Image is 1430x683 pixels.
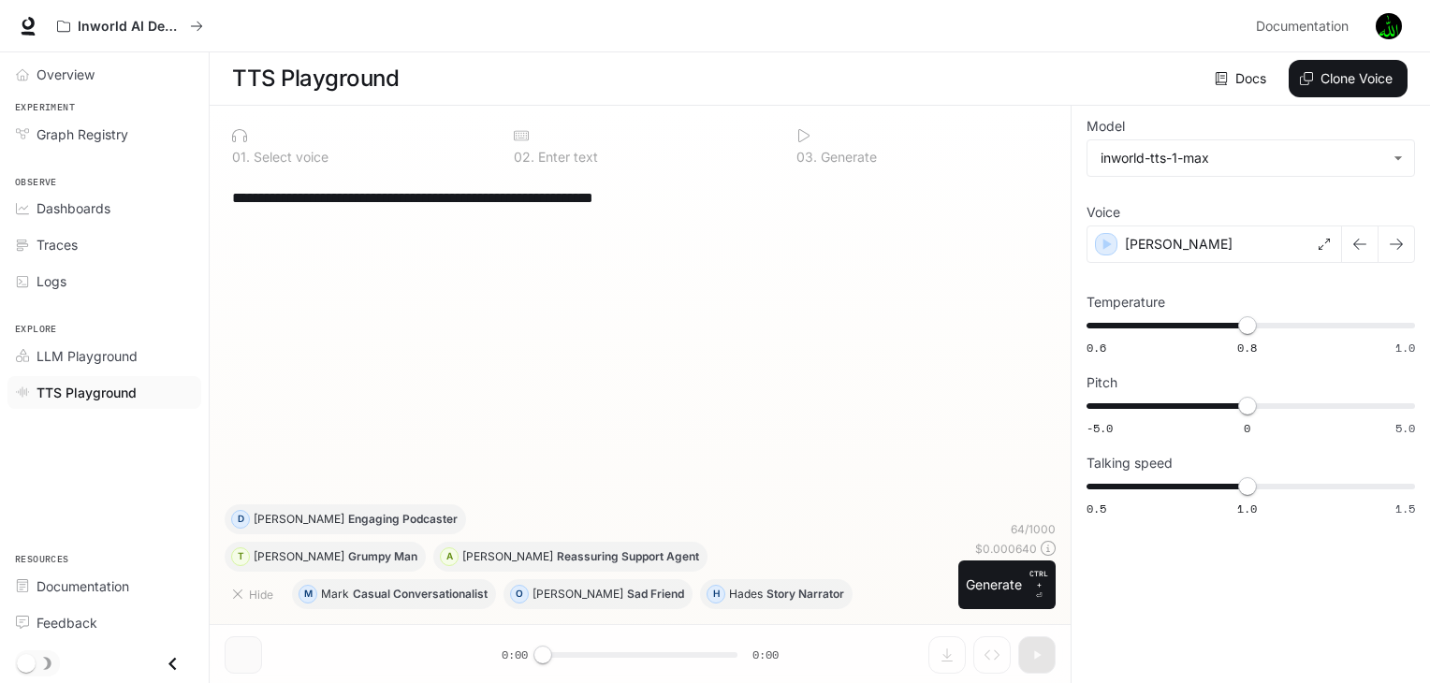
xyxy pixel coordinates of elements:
span: 0 [1244,420,1250,436]
a: Dashboards [7,192,201,225]
span: 1.5 [1395,501,1415,516]
span: Graph Registry [36,124,128,144]
div: D [232,504,249,534]
p: 0 3 . [796,151,817,164]
p: [PERSON_NAME] [533,589,623,600]
a: Documentation [7,570,201,603]
p: Sad Friend [627,589,684,600]
p: CTRL + [1029,568,1048,590]
div: A [441,542,458,572]
a: Logs [7,265,201,298]
p: ⏎ [1029,568,1048,602]
h1: TTS Playground [232,60,399,97]
span: TTS Playground [36,383,137,402]
span: 0.8 [1237,340,1257,356]
p: Generate [817,151,877,164]
span: 0.6 [1087,340,1106,356]
div: M [299,579,316,609]
p: Talking speed [1087,457,1173,470]
p: Story Narrator [766,589,844,600]
button: Clone Voice [1289,60,1408,97]
button: HHadesStory Narrator [700,579,853,609]
p: $ 0.000640 [975,541,1037,557]
p: Grumpy Man [348,551,417,562]
span: -5.0 [1087,420,1113,436]
a: Documentation [1248,7,1363,45]
span: Dark mode toggle [17,652,36,673]
p: Temperature [1087,296,1165,309]
p: [PERSON_NAME] [254,551,344,562]
span: 0.5 [1087,501,1106,516]
p: Engaging Podcaster [348,514,458,525]
p: 64 / 1000 [1011,521,1056,537]
p: 0 2 . [514,151,534,164]
div: T [232,542,249,572]
p: Inworld AI Demos [78,19,182,35]
button: O[PERSON_NAME]Sad Friend [503,579,693,609]
span: Documentation [1256,15,1349,38]
a: LLM Playground [7,340,201,372]
div: inworld-tts-1-max [1087,140,1414,176]
div: inworld-tts-1-max [1101,149,1384,167]
p: 0 1 . [232,151,250,164]
a: Traces [7,228,201,261]
button: A[PERSON_NAME]Reassuring Support Agent [433,542,708,572]
p: Enter text [534,151,598,164]
p: Voice [1087,206,1120,219]
p: Mark [321,589,349,600]
span: Overview [36,65,95,84]
img: User avatar [1376,13,1402,39]
a: Overview [7,58,201,91]
p: [PERSON_NAME] [1125,235,1233,254]
div: H [708,579,724,609]
button: All workspaces [49,7,212,45]
p: Pitch [1087,376,1117,389]
p: Hades [729,589,763,600]
span: Traces [36,235,78,254]
span: 1.0 [1395,340,1415,356]
span: Dashboards [36,198,110,218]
button: Hide [225,579,285,609]
span: Logs [36,271,66,291]
div: O [511,579,528,609]
button: GenerateCTRL +⏎ [958,560,1056,609]
p: Casual Conversationalist [353,589,488,600]
p: [PERSON_NAME] [462,551,553,562]
span: Feedback [36,613,97,632]
a: Graph Registry [7,118,201,151]
p: [PERSON_NAME] [254,514,344,525]
button: D[PERSON_NAME]Engaging Podcaster [225,504,466,534]
button: Close drawer [152,645,194,683]
span: LLM Playground [36,346,138,366]
p: Model [1087,120,1125,133]
button: MMarkCasual Conversationalist [292,579,496,609]
p: Select voice [250,151,328,164]
a: Feedback [7,606,201,639]
button: User avatar [1370,7,1408,45]
span: 5.0 [1395,420,1415,436]
a: Docs [1211,60,1274,97]
span: 1.0 [1237,501,1257,516]
a: TTS Playground [7,376,201,409]
span: Documentation [36,576,129,596]
p: Reassuring Support Agent [557,551,699,562]
button: T[PERSON_NAME]Grumpy Man [225,542,426,572]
